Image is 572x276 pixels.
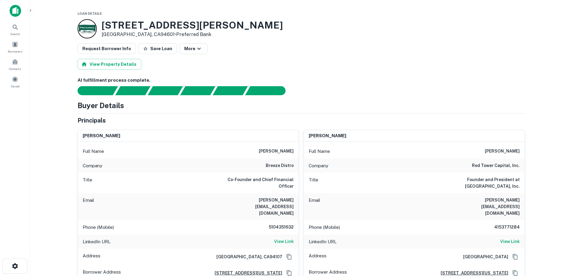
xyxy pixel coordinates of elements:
h6: breeze distro [266,162,294,169]
a: Contacts [2,56,28,72]
button: View Property Details [78,59,141,70]
button: Request Borrower Info [78,43,136,54]
span: Saved [11,84,20,89]
h6: Founder and President at [GEOGRAPHIC_DATA], Inc. [448,176,520,190]
p: Phone (Mobile) [309,224,340,231]
a: View Link [500,238,520,245]
h5: Principals [78,116,106,125]
h6: [PERSON_NAME][EMAIL_ADDRESS][DOMAIN_NAME] [222,197,294,217]
h6: red tower capital, inc. [472,162,520,169]
a: View Link [274,238,294,245]
h6: [PERSON_NAME] [259,148,294,155]
p: Company [309,162,328,169]
p: Title [309,176,318,190]
h6: 4153771284 [484,224,520,231]
div: Principals found, still searching for contact information. This may take time... [213,86,248,95]
span: Borrowers [8,49,22,54]
h4: Buyer Details [78,100,124,111]
div: Your request is received and processing... [115,86,150,95]
h6: [GEOGRAPHIC_DATA], CA94107 [212,253,282,260]
img: capitalize-icon.png [10,5,21,17]
h6: [PERSON_NAME] [485,148,520,155]
h6: [PERSON_NAME] [309,132,346,139]
span: Loan Details [78,12,102,15]
a: Search [2,21,28,38]
button: Save Loan [138,43,177,54]
iframe: Chat Widget [542,228,572,257]
p: [GEOGRAPHIC_DATA], CA94601 • [102,31,283,38]
span: Contacts [9,66,21,71]
a: Preferred Bank [176,32,211,37]
h6: [PERSON_NAME] [83,132,120,139]
p: LinkedIn URL [309,238,337,245]
div: Documents found, AI parsing details... [148,86,183,95]
a: Saved [2,74,28,90]
p: LinkedIn URL [83,238,111,245]
h3: [STREET_ADDRESS][PERSON_NAME] [102,20,283,31]
h6: [GEOGRAPHIC_DATA] [458,253,508,260]
button: More [179,43,207,54]
p: Phone (Mobile) [83,224,114,231]
div: AI fulfillment process complete. [245,86,293,95]
p: Address [83,252,100,261]
button: Copy Address [511,252,520,261]
p: Full Name [309,148,330,155]
p: Address [309,252,326,261]
h6: 5104351632 [258,224,294,231]
p: Email [309,197,320,217]
p: Title [83,176,92,190]
button: Copy Address [285,252,294,261]
h6: Co-Founder and Chief Financial Officer [222,176,294,190]
div: Principals found, AI now looking for contact information... [180,86,215,95]
h6: [PERSON_NAME][EMAIL_ADDRESS][DOMAIN_NAME] [448,197,520,217]
span: Search [10,32,20,36]
p: Full Name [83,148,104,155]
h6: AI fulfillment process complete. [78,77,525,84]
p: Email [83,197,94,217]
p: Company [83,162,102,169]
a: Borrowers [2,39,28,55]
div: Sending borrower request to AI... [70,86,115,95]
